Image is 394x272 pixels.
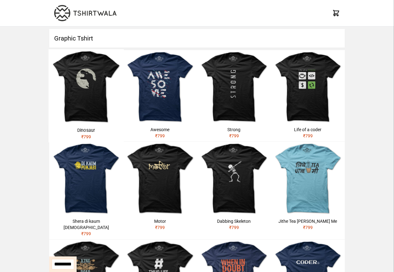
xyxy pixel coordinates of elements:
[123,50,197,141] a: Awesome₹799
[123,50,197,124] img: awesome.jpg
[49,142,123,239] a: Shera di kaum [DEMOGRAPHIC_DATA]₹799
[126,218,194,224] div: Motor
[155,225,165,230] span: ₹ 799
[271,142,345,233] a: Jithe Tea [PERSON_NAME] Me₹799
[126,126,194,133] div: Awesome
[271,142,345,216] img: jithe-tea-uthe-me.jpg
[200,126,268,133] div: Strong
[197,50,271,141] a: Strong₹799
[271,50,345,124] img: life-of-a-coder.jpg
[197,142,271,233] a: Dabbing Skeleton₹799
[271,50,345,141] a: Life of a coder₹799
[49,49,124,142] a: Dinosaur₹799
[81,134,91,139] span: ₹ 799
[197,142,271,216] img: skeleton-dabbing.jpg
[273,126,342,133] div: Life of a coder
[52,218,121,231] div: Shera di kaum [DEMOGRAPHIC_DATA]
[229,133,239,138] span: ₹ 799
[49,142,123,216] img: shera-di-kaum-punjabi-1.jpg
[229,225,239,230] span: ₹ 799
[81,231,91,236] span: ₹ 799
[273,218,342,224] div: Jithe Tea [PERSON_NAME] Me
[123,142,197,233] a: Motor₹799
[51,127,121,133] div: Dinosaur
[197,50,271,124] img: strong.jpg
[49,29,345,48] h1: Graphic Tshirt
[303,133,313,138] span: ₹ 799
[200,218,268,224] div: Dabbing Skeleton
[54,5,116,21] img: TW-LOGO-400-104.png
[303,225,313,230] span: ₹ 799
[49,49,124,125] img: dinosaur.jpg
[123,142,197,216] img: motor.jpg
[155,133,165,138] span: ₹ 799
